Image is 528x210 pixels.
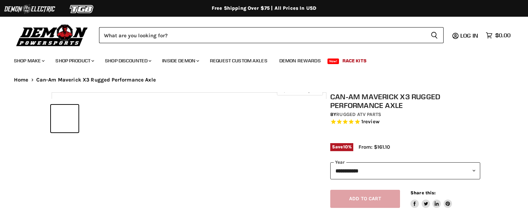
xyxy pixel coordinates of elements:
[363,119,379,125] span: review
[425,27,444,43] button: Search
[50,54,98,68] a: Shop Product
[337,54,372,68] a: Race Kits
[9,54,49,68] a: Shop Make
[9,51,509,68] ul: Main menu
[14,23,90,47] img: Demon Powersports
[482,30,514,40] a: $0.00
[100,54,156,68] a: Shop Discounted
[460,32,478,39] span: Log in
[343,144,348,149] span: 10
[157,54,203,68] a: Inside Demon
[330,111,480,118] div: by
[410,190,436,195] span: Share this:
[51,105,78,132] button: IMAGE thumbnail
[330,118,480,126] span: Rated 5.0 out of 5 stars 1 reviews
[336,111,381,117] a: Rugged ATV Parts
[56,2,108,16] img: TGB Logo 2
[280,88,319,93] span: Click to expand
[330,92,480,110] h1: Can-Am Maverick X3 Rugged Performance Axle
[410,190,452,208] aside: Share this:
[99,27,444,43] form: Product
[205,54,273,68] a: Request Custom Axles
[99,27,425,43] input: Search
[14,77,29,83] a: Home
[457,32,482,39] a: Log in
[330,162,480,179] select: year
[359,144,390,150] span: From: $161.10
[327,59,339,64] span: New!
[274,54,326,68] a: Demon Rewards
[495,32,511,39] span: $0.00
[330,143,353,151] span: Save %
[36,77,156,83] span: Can-Am Maverick X3 Rugged Performance Axle
[3,2,56,16] img: Demon Electric Logo 2
[361,119,379,125] span: 1 reviews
